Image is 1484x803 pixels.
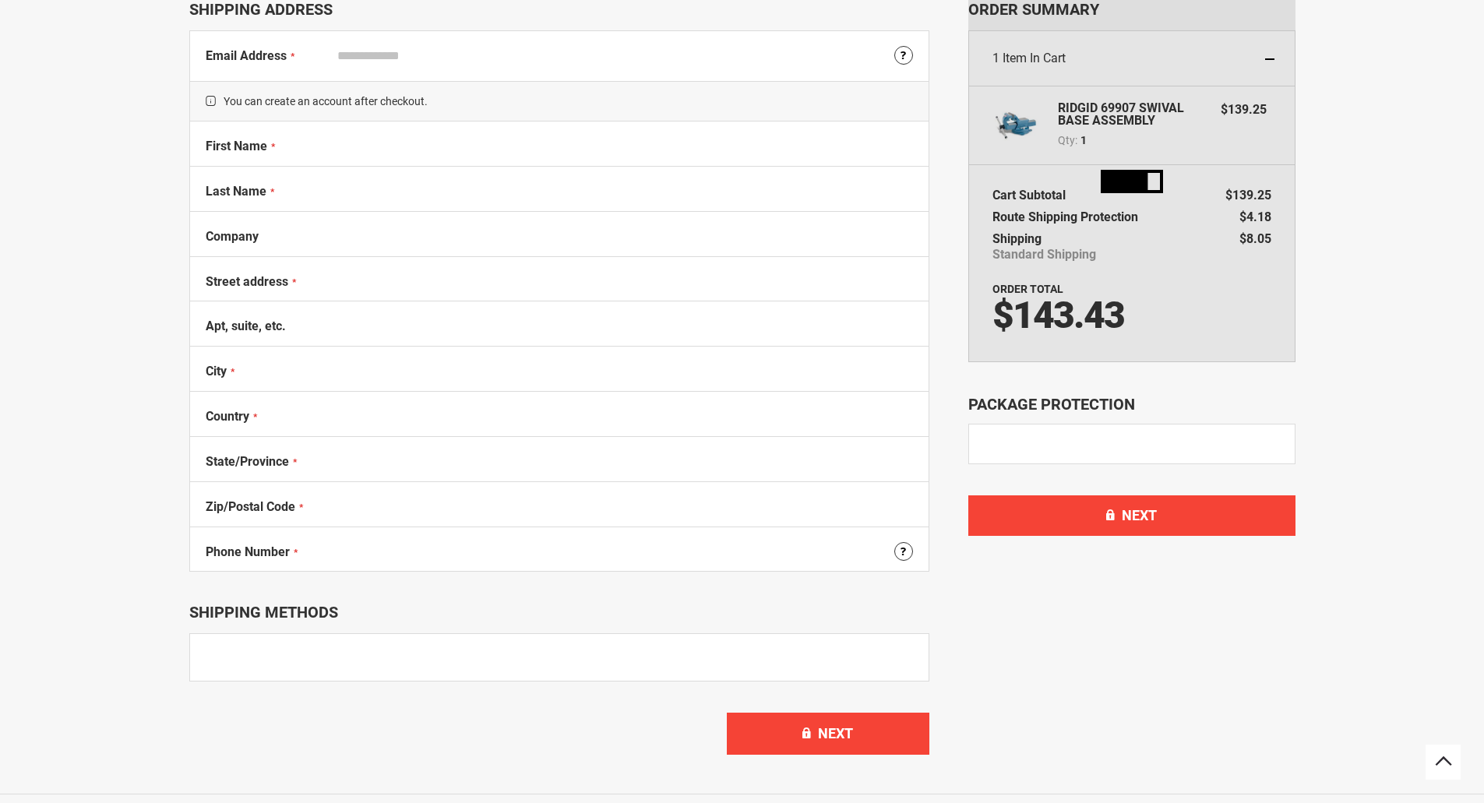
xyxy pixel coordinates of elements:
span: You can create an account after checkout. [190,81,929,122]
span: First Name [206,139,267,153]
span: Zip/Postal Code [206,499,295,514]
span: Company [206,229,259,244]
span: City [206,364,227,379]
span: Last Name [206,184,266,199]
button: Next [968,495,1295,536]
button: Next [727,713,929,755]
span: State/Province [206,454,289,469]
span: Street address [206,274,288,289]
span: Phone Number [206,544,290,559]
div: Shipping Methods [189,603,929,622]
span: Next [1122,507,1157,523]
img: Loading... [1101,170,1163,193]
div: Package Protection [968,393,1295,416]
span: Apt, suite, etc. [206,319,286,333]
span: Country [206,409,249,424]
span: Email Address [206,48,287,63]
span: Next [818,725,853,741]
